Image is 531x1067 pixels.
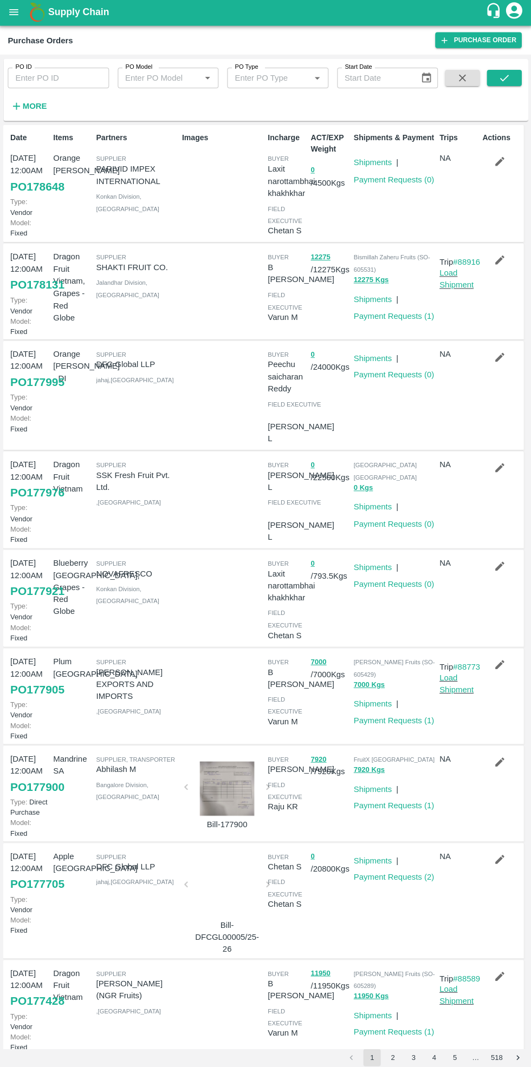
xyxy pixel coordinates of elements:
[11,1030,32,1038] span: Model:
[465,1049,483,1059] div: …
[353,176,433,185] a: Payment Requests (0)
[11,913,32,921] span: Model:
[353,562,391,571] a: Shipments
[11,815,50,836] p: Fixed
[438,848,477,860] p: NA
[11,523,50,544] p: Fixed
[11,198,28,206] span: Type:
[11,458,50,482] p: [DATE] 12:00AM
[310,458,349,483] p: / 22500 Kgs
[11,872,65,891] a: PO177705
[268,499,321,505] span: field executive
[27,3,49,24] img: logo
[481,133,520,145] p: Actions
[438,133,477,145] p: Trips
[415,69,436,89] button: Choose date
[310,133,349,156] p: ACT/EXP Weight
[54,964,93,1000] p: Dragon Fruit Vietnam
[268,518,334,542] p: [PERSON_NAME] L
[353,967,434,986] span: [PERSON_NAME] Fruits (SO-605289)
[2,1,27,26] button: open drawer
[11,218,50,239] p: Fixed
[97,499,161,505] span: , [GEOGRAPHIC_DATA]
[353,987,388,999] button: 11950 Kgs
[54,458,93,494] p: Dragon Fruit Vietnam
[11,219,32,227] span: Model:
[97,280,160,298] span: Jalandhar Division , [GEOGRAPHIC_DATA]
[49,8,109,19] b: Supply Chain
[268,567,315,603] p: Laxit narottambhai khakhkhar
[353,312,433,320] a: Payment Requests (1)
[97,876,174,882] span: jahaj , [GEOGRAPHIC_DATA]
[268,628,306,640] p: Chetan S
[11,296,28,304] span: Type:
[310,252,330,264] button: 12275
[353,754,434,761] span: FruitX [GEOGRAPHIC_DATA]
[353,354,391,363] a: Shipments
[11,316,50,337] p: Fixed
[11,893,28,901] span: Type:
[11,1029,50,1049] p: Fixed
[49,6,484,21] a: Supply Chain
[310,848,314,860] button: 0
[235,64,258,73] label: PO Type
[97,1005,161,1011] span: , [GEOGRAPHIC_DATA]
[97,780,160,798] span: Bangalore Division , [GEOGRAPHIC_DATA]
[97,665,178,701] p: [PERSON_NAME] EXPORTS AND IMPORTS
[353,461,416,480] span: [GEOGRAPHIC_DATA] [GEOGRAPHIC_DATA]
[11,848,50,872] p: [DATE] 12:00AM
[97,657,127,664] span: Supplier
[11,414,32,422] span: Model:
[11,153,50,178] p: [DATE] 12:00AM
[191,816,263,828] p: Bill-177900
[16,64,33,73] label: PO ID
[97,585,160,603] span: Konkan Division , [GEOGRAPHIC_DATA]
[353,370,433,379] a: Payment Requests (0)
[486,1045,504,1063] button: Go to page 518
[438,257,479,269] p: Trip
[310,751,326,764] button: 7920
[268,461,288,468] span: buyer
[11,524,32,532] span: Model:
[97,761,178,773] p: Abhilash M
[11,601,28,609] span: Type:
[268,164,315,200] p: Laxit narottambhai khakhkhar
[268,851,288,857] span: buyer
[268,292,302,310] span: field executive
[54,654,93,678] p: Plum [GEOGRAPHIC_DATA]
[268,761,334,773] p: [PERSON_NAME]
[268,895,306,907] p: Chetan S
[310,165,314,178] button: 0
[182,133,263,145] p: Images
[310,751,349,776] p: / 7920 Kgs
[11,600,50,620] p: Vendor
[310,964,330,977] button: 11950
[268,608,302,627] span: field executive
[11,1009,28,1017] span: Type:
[353,715,433,723] a: Payment Requests (1)
[121,72,198,86] input: Enter PO Model
[310,964,349,989] p: / 11950 Kgs
[268,420,334,444] p: [PERSON_NAME] L
[54,153,93,178] p: Orange [PERSON_NAME]
[11,654,50,678] p: [DATE] 12:00AM
[340,1045,527,1063] nav: pagination navigation
[438,970,479,981] p: Trip
[353,481,372,494] button: 0 Kgs
[11,964,50,989] p: [DATE] 12:00AM
[353,698,391,706] a: Shipments
[268,1005,302,1023] span: field executive
[11,413,50,433] p: Fixed
[353,799,433,808] a: Payment Requests (1)
[268,967,288,974] span: buyer
[310,557,314,569] button: 0
[438,153,477,165] p: NA
[391,1002,398,1018] div: |
[11,392,50,413] p: Vendor
[54,348,93,384] p: Orange [PERSON_NAME] - DI
[438,458,477,470] p: NA
[391,496,398,512] div: |
[97,706,161,713] span: , [GEOGRAPHIC_DATA]
[54,556,93,616] p: Blueberry [GEOGRAPHIC_DATA], Grapes - Red Globe
[97,974,178,999] p: [PERSON_NAME] (NGR Fruits)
